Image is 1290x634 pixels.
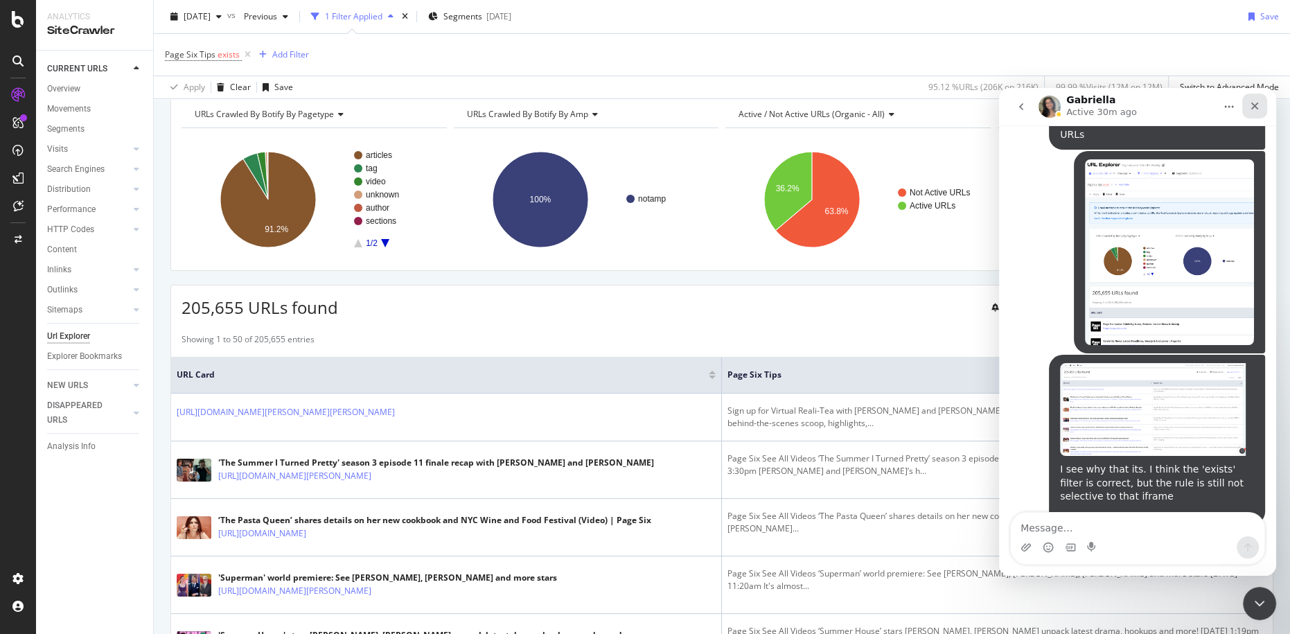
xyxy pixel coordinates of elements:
button: Save [1243,6,1279,28]
text: author [366,203,389,213]
div: Sitemaps [47,303,82,317]
div: Clear [230,81,251,93]
div: ‘The Pasta Queen’ shares details on her new cookbook and NYC Wine and Food Festival (Video) | Pag... [218,514,651,527]
a: Outlinks [47,283,130,297]
div: Switch to Advanced Mode [1180,81,1279,93]
text: 36.2% [776,184,799,193]
span: Page Six Tips [727,369,1239,381]
svg: A chart. [454,139,716,260]
span: Page Six Tips [165,49,215,60]
button: Add Filter [254,46,309,63]
a: Segments [47,122,143,137]
text: articles [366,150,392,160]
a: Explorer Bookmarks [47,349,143,364]
text: Active URLs [910,201,955,211]
text: video [366,177,386,186]
a: HTTP Codes [47,222,130,237]
a: Sitemaps [47,303,130,317]
text: 63.8% [824,206,848,216]
a: Movements [47,102,143,116]
div: 'The Summer I Turned Pretty' season 3 episode 11 finale recap with [PERSON_NAME] and [PERSON_NAME] [218,457,654,469]
a: [URL][DOMAIN_NAME][PERSON_NAME] [218,584,371,598]
h4: Active / Not Active URLs [736,103,978,125]
div: Performance [47,202,96,217]
div: Search Engines [47,162,105,177]
a: Overview [47,82,143,96]
div: DISAPPEARED URLS [47,398,117,428]
span: URL Card [177,369,705,381]
text: Not Active URLs [910,188,970,197]
h4: URLs Crawled By Botify By amp [464,103,707,125]
text: 100% [529,195,551,204]
span: Segments [443,10,482,22]
button: Previous [238,6,294,28]
a: [URL][DOMAIN_NAME][PERSON_NAME][PERSON_NAME] [177,405,395,419]
div: Outlinks [47,283,78,297]
div: Analysis Info [47,439,96,454]
span: vs [227,9,238,21]
div: 99.99 % Visits ( 12M on 12M ) [1056,81,1163,93]
a: Performance [47,202,130,217]
div: Add Filter [272,49,309,60]
img: main image [177,516,211,539]
div: Page Six See All Videos ‘Superman’ world premiere: See [PERSON_NAME], [PERSON_NAME], [PERSON_NAME... [727,567,1267,592]
img: main image [177,459,211,482]
a: Url Explorer [47,329,143,344]
div: Visits [47,142,68,157]
a: NEW URLS [47,378,130,393]
text: unknown [366,190,399,200]
div: HTTP Codes [47,222,94,237]
div: Content [47,243,77,257]
div: 'Superman' world premiere: See [PERSON_NAME], [PERSON_NAME] and more stars [218,572,557,584]
div: Analytics [47,11,142,23]
div: Apply [184,81,205,93]
span: URLs Crawled By Botify By pagetype [195,108,334,120]
a: Distribution [47,182,130,197]
div: 95.12 % URLs ( 206K on 216K ) [928,81,1039,93]
div: Save [1260,10,1279,22]
button: Save [257,76,293,98]
div: Page Six See All Videos ‘The Summer I Turned Pretty’ season 3 episode 11 finale recap with [PERSO... [727,452,1267,477]
svg: A chart. [998,139,1260,260]
div: Save [274,81,293,93]
button: Segments[DATE] [423,6,517,28]
div: CURRENT URLS [47,62,107,76]
button: Create alert [986,297,1051,319]
div: Explorer Bookmarks [47,349,122,364]
span: 2025 Oct. 5th [184,10,211,22]
iframe: Intercom live chat [1243,587,1276,620]
div: Inlinks [47,263,71,277]
iframe: Intercom live chat [999,88,1276,576]
img: main image [177,574,211,597]
div: Url Explorer [47,329,90,344]
h4: URLs Crawled By Botify By pagetype [192,103,434,125]
svg: A chart. [182,139,444,260]
text: tag [366,164,378,173]
span: Active / Not Active URLs (organic - all) [739,108,885,120]
div: Movements [47,102,91,116]
a: [URL][DOMAIN_NAME][PERSON_NAME] [218,469,371,483]
span: 205,655 URLs found [182,296,338,319]
div: Distribution [47,182,91,197]
a: Content [47,243,143,257]
svg: A chart. [725,139,988,260]
div: Sign up for Virtual Reali-Tea with [PERSON_NAME] and [PERSON_NAME], our weekly must-read reality ... [727,405,1267,430]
